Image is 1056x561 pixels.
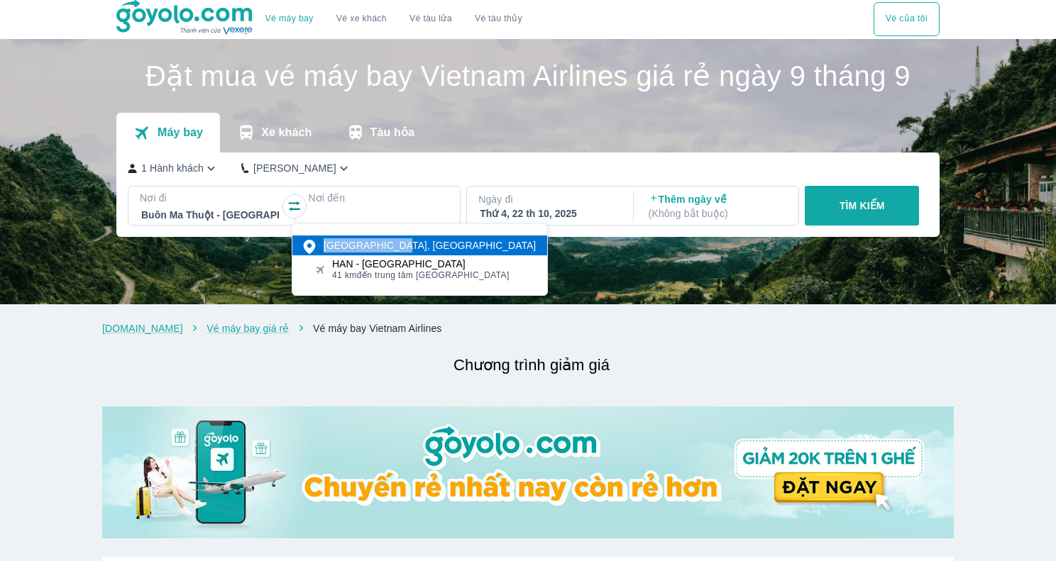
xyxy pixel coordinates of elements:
p: Xe khách [261,126,312,140]
div: HAN - [GEOGRAPHIC_DATA] [332,258,510,270]
div: choose transportation mode [874,2,940,36]
button: 1 Hành khách [128,161,219,176]
a: Vé máy bay Vietnam Airlines [313,323,442,334]
a: [DOMAIN_NAME] [102,323,183,334]
button: [PERSON_NAME] [241,161,351,176]
a: Vé máy bay [265,13,314,24]
button: Vé của tôi [874,2,940,36]
p: Nơi đến [308,191,449,205]
p: Nơi đi [140,191,280,205]
nav: breadcrumb [102,321,954,335]
img: banner-home [102,406,954,538]
p: Máy bay [158,126,203,140]
button: Vé tàu thủy [463,2,534,36]
div: choose transportation mode [254,2,534,36]
p: ( Không bắt buộc ) [649,206,786,221]
p: 1 Hành khách [141,161,204,175]
p: Tàu hỏa [370,126,415,140]
div: transportation tabs [116,113,431,152]
div: [GEOGRAPHIC_DATA], [GEOGRAPHIC_DATA] [324,238,536,252]
a: Vé xe khách [336,13,387,24]
h2: Chương trình giảm giá [109,352,954,378]
span: đến trung tâm [GEOGRAPHIC_DATA] [332,270,510,281]
h1: Đặt mua vé máy bay Vietnam Airlines giá rẻ ngày 9 tháng 9 [116,62,940,90]
a: Vé tàu lửa [398,2,463,36]
div: Thứ 4, 22 th 10, 2025 [480,206,617,221]
span: 41 km [332,270,357,280]
p: [PERSON_NAME] [253,161,336,175]
a: Vé máy bay giá rẻ [207,323,289,334]
p: Thêm ngày về [649,192,786,221]
p: Ngày đi [478,192,619,206]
